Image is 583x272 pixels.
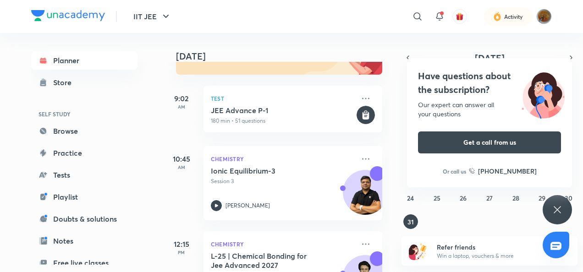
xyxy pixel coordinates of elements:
img: avatar [456,12,464,21]
p: Or call us [443,167,466,175]
div: Store [53,77,77,88]
img: Vartika tiwary uttarpradesh [536,9,552,24]
span: [DATE] [475,52,505,64]
img: Avatar [343,175,387,219]
button: August 24, 2025 [403,190,418,205]
img: referral [409,242,427,260]
abbr: August 30, 2025 [565,194,572,202]
p: Chemistry [211,239,355,250]
button: August 27, 2025 [482,190,497,205]
h5: Ionic Equilibrium-3 [211,166,325,175]
h5: 9:02 [163,93,200,104]
p: 180 min • 51 questions [211,117,355,125]
button: [DATE] [414,51,565,64]
button: August 29, 2025 [535,190,550,205]
a: Browse [31,122,137,140]
h5: 12:15 [163,239,200,250]
img: Company Logo [31,10,105,21]
p: AM [163,164,200,170]
h6: [PHONE_NUMBER] [478,166,537,176]
abbr: August 31, 2025 [407,218,414,226]
button: August 31, 2025 [403,214,418,229]
abbr: August 24, 2025 [407,194,414,202]
button: Get a call from us [418,131,561,153]
a: Notes [31,232,137,250]
a: Store [31,73,137,92]
h4: [DATE] [176,51,391,62]
button: August 30, 2025 [561,190,576,205]
abbr: August 28, 2025 [512,194,519,202]
abbr: August 29, 2025 [539,194,545,202]
p: Chemistry [211,153,355,164]
img: ttu_illustration_new.svg [514,69,572,119]
p: PM [163,250,200,255]
button: avatar [452,9,467,24]
img: activity [493,11,501,22]
button: August 10, 2025 [403,143,418,158]
p: Win a laptop, vouchers & more [437,252,550,260]
button: August 3, 2025 [403,119,418,134]
a: Company Logo [31,10,105,23]
h5: L-25 | Chemical Bonding for Jee Advanced 2027 [211,251,325,270]
h5: JEE Advance P-1 [211,106,355,115]
p: [PERSON_NAME] [225,201,270,210]
a: Doubts & solutions [31,210,137,228]
button: August 25, 2025 [429,190,444,205]
p: Session 3 [211,177,355,185]
p: AM [163,104,200,109]
button: August 28, 2025 [508,190,523,205]
abbr: August 27, 2025 [486,194,493,202]
a: Tests [31,166,137,184]
p: Test [211,93,355,104]
h4: Have questions about the subscription? [418,69,561,97]
h5: 10:45 [163,153,200,164]
h6: Refer friends [437,242,550,252]
button: IIT JEE [128,7,177,26]
a: Planner [31,51,137,70]
a: Playlist [31,188,137,206]
abbr: August 25, 2025 [434,194,440,202]
button: August 26, 2025 [456,190,471,205]
abbr: August 26, 2025 [460,194,467,202]
div: Our expert can answer all your questions [418,100,561,119]
h6: SELF STUDY [31,106,137,122]
a: Practice [31,144,137,162]
button: August 17, 2025 [403,167,418,181]
a: [PHONE_NUMBER] [469,166,537,176]
a: Free live classes [31,254,137,272]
